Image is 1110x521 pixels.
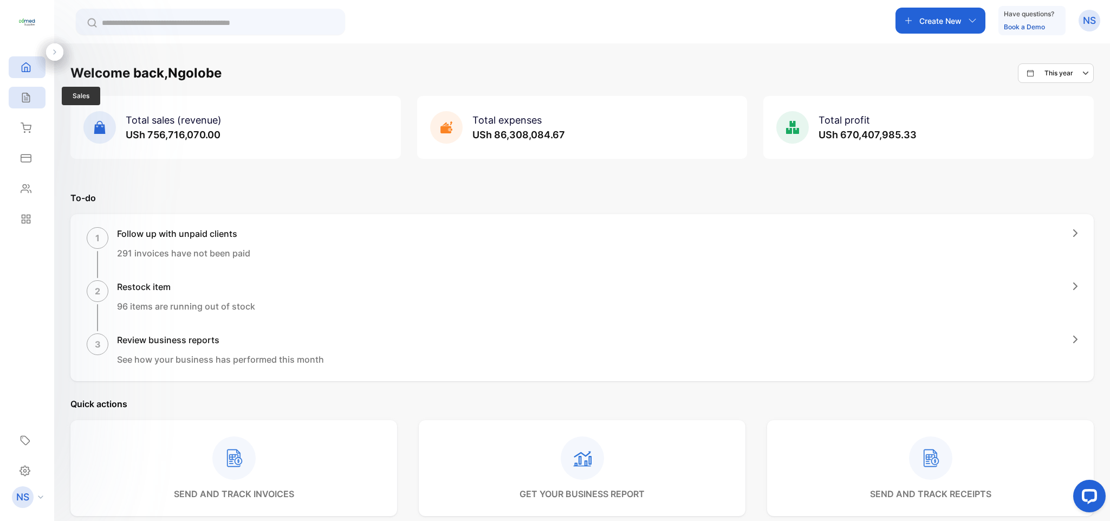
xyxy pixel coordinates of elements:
[472,129,565,140] span: USh 86,308,084.67
[117,353,324,366] p: See how your business has performed this month
[117,280,255,293] h1: Restock item
[19,14,35,30] img: logo
[117,300,255,313] p: 96 items are running out of stock
[117,247,250,260] p: 291 invoices have not been paid
[919,15,962,27] p: Create New
[1004,23,1045,31] a: Book a Demo
[95,285,100,298] p: 2
[1079,8,1100,34] button: NS
[819,129,917,140] span: USh 670,407,985.33
[126,114,222,126] span: Total sales (revenue)
[95,231,100,245] p: 1
[70,191,1094,204] p: To-do
[70,397,1094,410] p: Quick actions
[520,487,645,500] p: get your business report
[870,487,991,500] p: send and track receipts
[95,338,101,351] p: 3
[70,63,222,83] h1: Welcome back, Ngolobe
[117,333,324,346] h1: Review business reports
[117,227,250,240] h1: Follow up with unpaid clients
[174,487,294,500] p: send and track invoices
[16,490,29,504] p: NS
[126,129,220,140] span: USh 756,716,070.00
[1083,14,1096,28] p: NS
[1018,63,1094,83] button: This year
[472,114,542,126] span: Total expenses
[1064,475,1110,521] iframe: LiveChat chat widget
[1004,9,1054,20] p: Have questions?
[895,8,985,34] button: Create New
[62,87,100,105] span: Sales
[1044,68,1073,78] p: This year
[819,114,870,126] span: Total profit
